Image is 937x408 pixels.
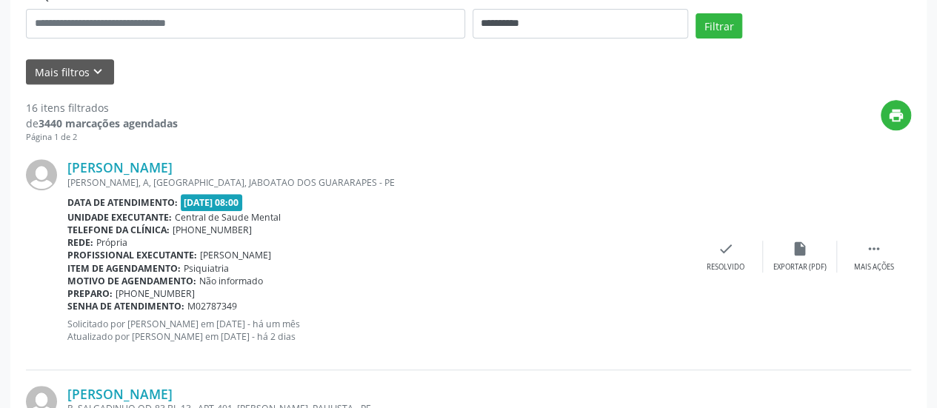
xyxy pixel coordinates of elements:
div: 16 itens filtrados [26,100,178,116]
p: Solicitado por [PERSON_NAME] em [DATE] - há um mês Atualizado por [PERSON_NAME] em [DATE] - há 2 ... [67,318,689,343]
strong: 3440 marcações agendadas [39,116,178,130]
b: Item de agendamento: [67,262,181,275]
div: Mais ações [854,262,894,272]
span: Psiquiatria [184,262,229,275]
b: Data de atendimento: [67,196,178,209]
div: Exportar (PDF) [773,262,827,272]
b: Profissional executante: [67,249,197,261]
b: Rede: [67,236,93,249]
i:  [866,241,882,257]
b: Senha de atendimento: [67,300,184,312]
b: Telefone da clínica: [67,224,170,236]
i: print [888,107,904,124]
span: Própria [96,236,127,249]
button: Filtrar [696,13,742,39]
div: Página 1 de 2 [26,131,178,144]
b: Motivo de agendamento: [67,275,196,287]
a: [PERSON_NAME] [67,159,173,175]
div: [PERSON_NAME], A, [GEOGRAPHIC_DATA], JABOATAO DOS GUARARAPES - PE [67,176,689,189]
button: Mais filtroskeyboard_arrow_down [26,59,114,85]
span: [PHONE_NUMBER] [116,287,195,300]
span: [PHONE_NUMBER] [173,224,252,236]
i: keyboard_arrow_down [90,64,106,80]
i: check [718,241,734,257]
span: Central de Saude Mental [175,211,281,224]
button: print [881,100,911,130]
div: de [26,116,178,131]
b: Preparo: [67,287,113,300]
div: Resolvido [707,262,744,272]
i: insert_drive_file [792,241,808,257]
span: Não informado [199,275,263,287]
span: [PERSON_NAME] [200,249,271,261]
b: Unidade executante: [67,211,172,224]
a: [PERSON_NAME] [67,386,173,402]
span: [DATE] 08:00 [181,194,243,211]
img: img [26,159,57,190]
span: M02787349 [187,300,237,312]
